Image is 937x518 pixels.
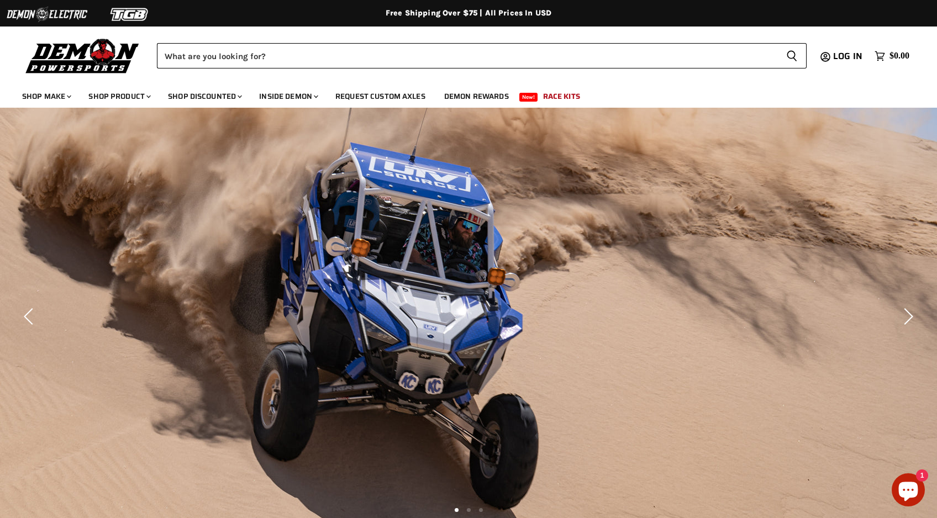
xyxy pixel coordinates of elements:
[519,93,538,102] span: New!
[896,305,918,327] button: Next
[251,85,325,108] a: Inside Demon
[535,85,588,108] a: Race Kits
[157,43,777,68] input: Search
[479,508,483,512] li: Page dot 3
[777,43,807,68] button: Search
[160,85,249,108] a: Shop Discounted
[889,51,909,61] span: $0.00
[455,508,459,512] li: Page dot 1
[833,49,862,63] span: Log in
[27,8,910,18] div: Free Shipping Over $75 | All Prices In USD
[467,508,471,512] li: Page dot 2
[436,85,517,108] a: Demon Rewards
[22,36,143,75] img: Demon Powersports
[14,85,78,108] a: Shop Make
[19,305,41,327] button: Previous
[6,4,88,25] img: Demon Electric Logo 2
[869,48,915,64] a: $0.00
[88,4,171,25] img: TGB Logo 2
[14,81,907,108] ul: Main menu
[80,85,157,108] a: Shop Product
[157,43,807,68] form: Product
[828,51,869,61] a: Log in
[327,85,434,108] a: Request Custom Axles
[888,473,928,509] inbox-online-store-chat: Shopify online store chat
